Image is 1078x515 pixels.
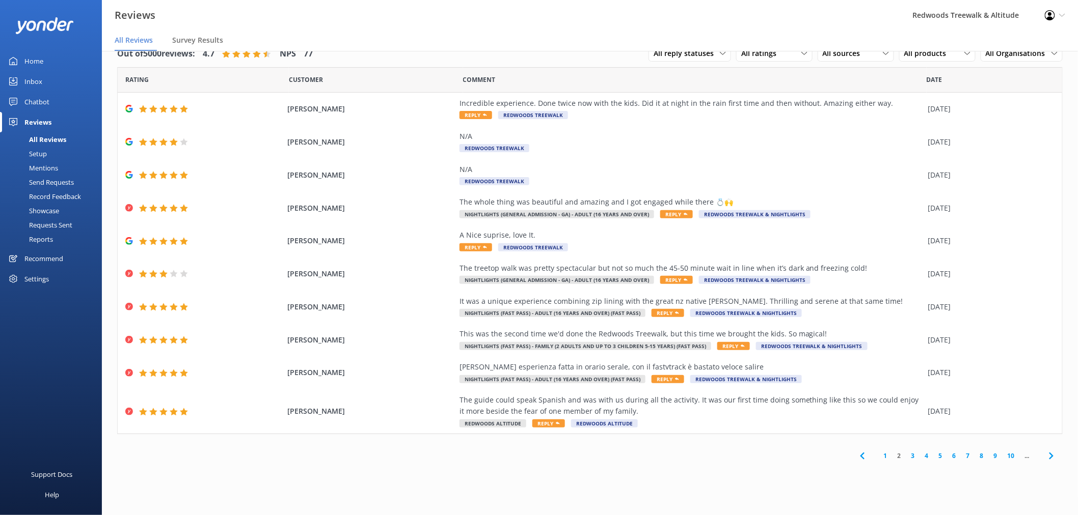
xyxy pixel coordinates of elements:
[287,169,454,181] span: [PERSON_NAME]
[460,243,492,251] span: Reply
[934,451,948,461] a: 5
[975,451,989,461] a: 8
[690,309,802,317] span: Redwoods Treewalk & Nightlights
[6,232,102,246] a: Reports
[717,342,750,350] span: Reply
[460,98,923,109] div: Incredible experience. Done twice now with the kids. Did it at night in the rain first time and t...
[24,92,49,112] div: Chatbot
[6,175,74,189] div: Send Requests
[117,47,195,61] h4: Out of 5000 reviews:
[287,103,454,115] span: [PERSON_NAME]
[690,375,802,383] span: Redwoods Treewalk & Nightlights
[125,75,149,84] span: Date
[6,175,102,189] a: Send Requests
[460,375,645,383] span: Nightlights (Fast Pass) - Adult (16 years and over) (Fast Pass)
[460,361,923,373] div: [PERSON_NAME] esperienza fatta in orario serale, con il fastvtrack è bastato veloce salire
[961,451,975,461] a: 7
[756,342,868,350] span: Redwoods Treewalk & Nightlights
[823,48,867,59] span: All sources
[6,204,59,218] div: Showcase
[280,47,296,61] h4: NPS
[24,51,43,71] div: Home
[6,232,53,246] div: Reports
[989,451,1003,461] a: 9
[652,309,684,317] span: Reply
[928,235,1049,246] div: [DATE]
[928,301,1049,312] div: [DATE]
[6,147,47,161] div: Setup
[460,394,923,417] div: The guide could speak Spanish and was with us during all the activity. It was our first time doin...
[928,103,1049,115] div: [DATE]
[893,451,906,461] a: 2
[928,334,1049,346] div: [DATE]
[6,161,102,175] a: Mentions
[6,204,102,218] a: Showcase
[32,464,73,484] div: Support Docs
[928,203,1049,214] div: [DATE]
[6,161,58,175] div: Mentions
[920,451,934,461] a: 4
[460,131,923,142] div: N/A
[948,451,961,461] a: 6
[460,164,923,175] div: N/A
[287,203,454,214] span: [PERSON_NAME]
[460,342,711,350] span: Nightlights (Fast Pass) - Family (2 Adults and up to 3 Children 5-15 years) (Fast Pass)
[115,7,155,23] h3: Reviews
[741,48,783,59] span: All ratings
[904,48,953,59] span: All products
[15,17,74,34] img: yonder-white-logo.png
[928,268,1049,279] div: [DATE]
[654,48,720,59] span: All reply statuses
[289,75,323,84] span: Date
[460,177,529,185] span: Redwoods Treewalk
[287,406,454,417] span: [PERSON_NAME]
[460,263,923,274] div: The treetop walk was pretty spectacular but not so much the 45-50 minute wait in line when it’s d...
[986,48,1052,59] span: All Organisations
[287,235,454,246] span: [PERSON_NAME]
[571,419,638,427] span: Redwoods Altitude
[463,75,496,84] span: Question
[287,136,454,148] span: [PERSON_NAME]
[699,276,811,284] span: Redwoods Treewalk & Nightlights
[652,375,684,383] span: Reply
[45,484,59,505] div: Help
[660,276,693,284] span: Reply
[498,111,568,119] span: Redwoods Treewalk
[660,210,693,218] span: Reply
[460,196,923,208] div: The whole thing was beautiful and amazing and I got engaged while there 💍🙌
[1020,451,1035,461] span: ...
[460,419,526,427] span: Redwoods Altitude
[928,169,1049,181] div: [DATE]
[287,268,454,279] span: [PERSON_NAME]
[1003,451,1020,461] a: 10
[699,210,811,218] span: Redwoods Treewalk & Nightlights
[6,189,102,204] a: Record Feedback
[928,367,1049,378] div: [DATE]
[927,75,942,84] span: Date
[460,111,492,119] span: Reply
[498,243,568,251] span: Redwoods Treewalk
[6,132,66,147] div: All Reviews
[928,136,1049,148] div: [DATE]
[460,328,923,339] div: This was the second time we'd done the Redwoods Treewalk, but this time we brought the kids. So m...
[6,132,102,147] a: All Reviews
[6,147,102,161] a: Setup
[172,35,223,45] span: Survey Results
[115,35,153,45] span: All Reviews
[879,451,893,461] a: 1
[304,47,313,61] h4: 77
[24,112,51,132] div: Reviews
[287,334,454,346] span: [PERSON_NAME]
[532,419,565,427] span: Reply
[6,218,102,232] a: Requests Sent
[287,367,454,378] span: [PERSON_NAME]
[6,218,72,232] div: Requests Sent
[24,71,42,92] div: Inbox
[460,144,529,152] span: Redwoods Treewalk
[24,248,63,269] div: Recommend
[906,451,920,461] a: 3
[287,301,454,312] span: [PERSON_NAME]
[24,269,49,289] div: Settings
[6,189,81,204] div: Record Feedback
[928,406,1049,417] div: [DATE]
